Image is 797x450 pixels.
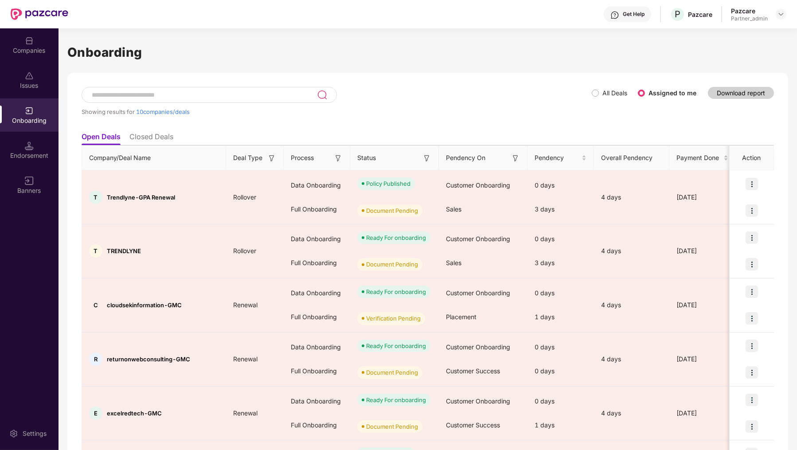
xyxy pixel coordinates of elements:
span: Rollover [226,193,263,201]
img: svg+xml;base64,PHN2ZyBpZD0iRHJvcGRvd24tMzJ4MzIiIHhtbG5zPSJodHRwOi8vd3d3LnczLm9yZy8yMDAwL3N2ZyIgd2... [777,11,785,18]
div: 1 days [527,305,594,329]
img: svg+xml;base64,PHN2ZyB3aWR0aD0iMjQiIGhlaWdodD0iMjUiIHZpZXdCb3g9IjAgMCAyNCAyNSIgZmlsbD0ibm9uZSIgeG... [317,90,327,100]
img: svg+xml;base64,PHN2ZyB3aWR0aD0iMTYiIGhlaWdodD0iMTYiIHZpZXdCb3g9IjAgMCAxNiAxNiIgZmlsbD0ibm9uZSIgeG... [422,154,431,163]
div: 3 days [527,251,594,275]
div: Data Onboarding [284,281,350,305]
span: Renewal [226,355,265,363]
div: [DATE] [669,408,736,418]
div: Pazcare [731,7,768,15]
span: Rollover [226,247,263,254]
div: 0 days [527,359,594,383]
div: 3 days [527,197,594,221]
div: T [89,244,102,258]
span: Customer Onboarding [446,397,510,405]
div: E [89,407,102,420]
div: [DATE] [669,354,736,364]
div: Data Onboarding [284,389,350,413]
img: icon [746,394,758,406]
img: icon [746,258,758,270]
div: Settings [20,429,49,438]
span: returnonwebconsulting-GMC [107,356,190,363]
button: Download report [708,87,774,99]
span: excelredtech-GMC [107,410,162,417]
div: 4 days [594,354,669,364]
img: svg+xml;base64,PHN2ZyB3aWR0aD0iMTQuNSIgaGVpZ2h0PSIxNC41IiB2aWV3Qm94PSIwIDAgMTYgMTYiIGZpbGw9Im5vbm... [25,141,34,150]
span: Customer Success [446,367,500,375]
div: [DATE] [669,300,736,310]
img: icon [746,420,758,433]
div: Get Help [623,11,645,18]
div: Full Onboarding [284,251,350,275]
div: Full Onboarding [284,413,350,437]
label: Assigned to me [649,89,696,97]
div: Verification Pending [366,314,421,323]
div: Ready For onboarding [366,233,426,242]
span: 10 companies/deals [136,108,190,115]
img: icon [746,286,758,298]
span: Trendlyne-GPA Renewal [107,194,175,201]
div: Full Onboarding [284,305,350,329]
label: All Deals [602,89,627,97]
div: [DATE] [669,192,736,202]
div: Ready For onboarding [366,341,426,350]
span: Customer Onboarding [446,343,510,351]
div: Ready For onboarding [366,395,426,404]
div: Data Onboarding [284,335,350,359]
div: Document Pending [366,260,418,269]
img: svg+xml;base64,PHN2ZyBpZD0iQ29tcGFuaWVzIiB4bWxucz0iaHR0cDovL3d3dy53My5vcmcvMjAwMC9zdmciIHdpZHRoPS... [25,36,34,45]
span: Customer Onboarding [446,181,510,189]
th: Pendency [527,146,594,170]
span: Sales [446,259,461,266]
li: Closed Deals [129,132,173,145]
div: 4 days [594,192,669,202]
span: cloudsekinformation-GMC [107,301,182,309]
img: New Pazcare Logo [11,8,68,20]
div: 1 days [527,413,594,437]
img: svg+xml;base64,PHN2ZyBpZD0iU2V0dGluZy0yMHgyMCIgeG1sbnM9Imh0dHA6Ly93d3cudzMub3JnLzIwMDAvc3ZnIiB3aW... [9,429,18,438]
div: 0 days [527,335,594,359]
img: icon [746,366,758,379]
div: 0 days [527,173,594,197]
div: C [89,298,102,312]
div: Pazcare [688,10,712,19]
div: Showing results for [82,108,592,115]
img: svg+xml;base64,PHN2ZyB3aWR0aD0iMTYiIGhlaWdodD0iMTYiIHZpZXdCb3g9IjAgMCAxNiAxNiIgZmlsbD0ibm9uZSIgeG... [334,154,343,163]
div: T [89,191,102,204]
span: Customer Onboarding [446,289,510,297]
span: Renewal [226,301,265,309]
div: Full Onboarding [284,359,350,383]
div: Policy Published [366,179,410,188]
li: Open Deals [82,132,121,145]
div: Full Onboarding [284,197,350,221]
th: Overall Pendency [594,146,669,170]
span: Sales [446,205,461,213]
img: svg+xml;base64,PHN2ZyBpZD0iSGVscC0zMngzMiIgeG1sbnM9Imh0dHA6Ly93d3cudzMub3JnLzIwMDAvc3ZnIiB3aWR0aD... [610,11,619,20]
div: 4 days [594,408,669,418]
img: svg+xml;base64,PHN2ZyBpZD0iSXNzdWVzX2Rpc2FibGVkIiB4bWxucz0iaHR0cDovL3d3dy53My5vcmcvMjAwMC9zdmciIH... [25,71,34,80]
div: Partner_admin [731,15,768,22]
th: Action [730,146,774,170]
span: Pendency On [446,153,485,163]
span: Process [291,153,314,163]
div: Document Pending [366,422,418,431]
th: Payment Done [669,146,736,170]
div: 0 days [527,227,594,251]
span: Payment Done [676,153,722,163]
img: svg+xml;base64,PHN2ZyB3aWR0aD0iMTYiIGhlaWdodD0iMTYiIHZpZXdCb3g9IjAgMCAxNiAxNiIgZmlsbD0ibm9uZSIgeG... [25,176,34,185]
img: icon [746,312,758,325]
div: Document Pending [366,368,418,377]
img: icon [746,340,758,352]
span: Deal Type [233,153,262,163]
div: [DATE] [669,246,736,256]
span: Renewal [226,409,265,417]
div: R [89,352,102,366]
h1: Onboarding [67,43,788,62]
img: svg+xml;base64,PHN2ZyB3aWR0aD0iMTYiIGhlaWdodD0iMTYiIHZpZXdCb3g9IjAgMCAxNiAxNiIgZmlsbD0ibm9uZSIgeG... [511,154,520,163]
span: Placement [446,313,477,321]
img: svg+xml;base64,PHN2ZyB3aWR0aD0iMjAiIGhlaWdodD0iMjAiIHZpZXdCb3g9IjAgMCAyMCAyMCIgZmlsbD0ibm9uZSIgeG... [25,106,34,115]
span: TRENDLYNE [107,247,141,254]
div: Data Onboarding [284,227,350,251]
span: P [675,9,680,20]
img: icon [746,178,758,190]
span: Status [357,153,376,163]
